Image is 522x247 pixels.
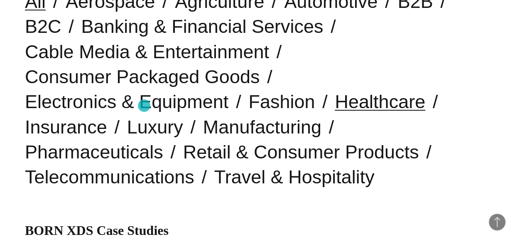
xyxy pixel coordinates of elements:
a: Cable Media & Entertainment [25,41,269,62]
h1: BORN XDS Case Studies [25,223,497,238]
a: Telecommunications [25,166,194,188]
a: Insurance [25,116,107,138]
a: Banking & Financial Services [81,16,323,37]
a: Healthcare [335,91,425,112]
a: Travel & Hospitality [214,166,375,188]
a: B2C [25,16,61,37]
a: Consumer Packaged Goods [25,66,260,87]
a: Retail & Consumer Products [183,141,419,163]
a: Fashion [248,91,315,112]
button: Back to Top [489,214,505,230]
a: Electronics & Equipment [25,91,228,112]
a: Luxury [127,116,183,138]
a: Manufacturing [203,116,321,138]
a: Pharmaceuticals [25,141,163,163]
